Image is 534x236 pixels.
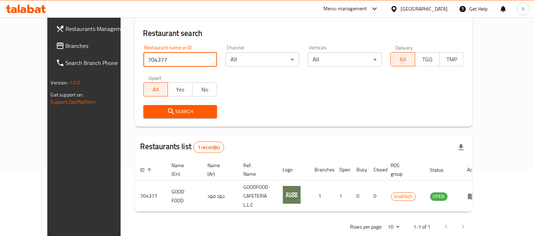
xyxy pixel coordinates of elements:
div: Total records count [193,142,224,153]
span: Ref. Name [244,161,269,178]
th: Logo [277,159,309,181]
p: 1-1 of 1 [413,223,430,231]
span: Name (En) [172,161,194,178]
td: جود فود [202,181,238,212]
th: Open [334,159,351,181]
label: Upsell [148,75,162,80]
th: Action [462,159,486,181]
span: OPEN [430,192,448,201]
div: Menu [467,192,481,201]
td: 0 [368,181,385,212]
td: 1 [334,181,351,212]
button: TGO [415,52,440,66]
td: 0 [351,181,368,212]
button: Search [143,105,217,118]
span: TMP [443,54,461,65]
button: Yes [168,82,192,97]
td: 1 [309,181,334,212]
span: Search [149,107,211,116]
img: GOOD FOOD [283,186,301,204]
span: GrubTech [391,192,416,201]
div: All [226,53,299,67]
button: All [143,82,168,97]
span: Yes [171,84,190,95]
th: Busy [351,159,368,181]
div: Rows per page: [385,222,402,232]
td: GOOD FOOD [166,181,202,212]
td: 704377 [135,181,166,212]
span: Get support on: [51,90,84,99]
h2: Restaurant search [143,28,464,39]
a: Search Branch Phone [50,54,137,71]
div: Menu-management [323,5,367,13]
th: Closed [368,159,385,181]
h2: Restaurants list [141,141,224,153]
button: No [192,82,217,97]
span: Status [430,166,453,174]
span: 1.0.0 [69,78,80,87]
button: All [390,52,415,66]
span: No [195,84,214,95]
span: Name (Ar) [208,161,229,178]
span: Search Branch Phone [66,59,131,67]
p: Rows per page: [350,223,382,231]
span: All [147,84,165,95]
span: TGO [418,54,437,65]
span: Branches [66,42,131,50]
a: Support.OpsPlatform [51,97,96,106]
span: Version: [51,78,68,87]
a: Branches [50,37,137,54]
div: Export file [453,139,470,156]
a: Restaurants Management [50,20,137,37]
th: Branches [309,159,334,181]
div: [GEOGRAPHIC_DATA] [401,5,448,13]
input: Search for restaurant name or ID.. [143,53,217,67]
td: GOODFOOD CAFETERIA L.L.C [238,181,277,212]
span: Restaurants Management [66,24,131,33]
span: All [393,54,412,65]
label: Delivery [395,45,413,50]
span: ID [141,166,154,174]
span: POS group [391,161,416,178]
div: All [308,53,381,67]
span: 1 record(s) [194,144,224,151]
table: enhanced table [135,159,486,212]
span: h [522,5,525,13]
button: TMP [439,52,464,66]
